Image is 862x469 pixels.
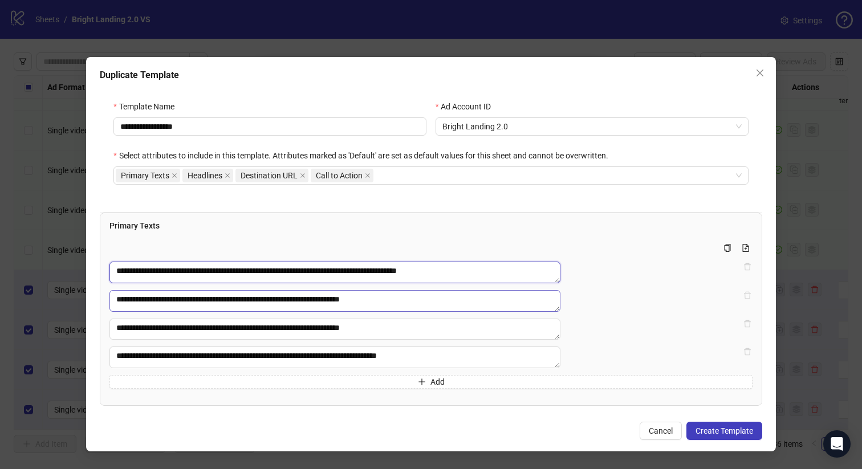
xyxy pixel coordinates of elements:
[311,169,373,182] span: Call to Action
[100,68,762,82] div: Duplicate Template
[113,100,181,113] label: Template Name
[743,348,751,356] span: delete
[182,169,233,182] span: Headlines
[113,117,426,136] input: Template Name
[109,375,753,389] button: Add
[188,169,222,182] span: Headlines
[743,320,751,328] span: delete
[755,68,765,78] span: close
[743,263,751,271] span: delete
[723,244,731,252] span: copy
[109,241,753,389] div: Multi-text input container - paste or copy values
[418,378,426,386] span: plus
[430,377,445,386] span: Add
[300,173,306,178] span: close
[316,169,363,182] span: Call to Action
[686,422,762,440] button: Create Template
[172,173,177,178] span: close
[436,100,498,113] label: Ad Account ID
[113,149,615,162] label: Select attributes to include in this template. Attributes marked as 'Default' are set as default ...
[640,422,682,440] button: Cancel
[649,426,673,435] span: Cancel
[116,169,180,182] span: Primary Texts
[241,169,298,182] span: Destination URL
[751,64,769,82] button: Close
[823,430,851,458] div: Open Intercom Messenger
[109,402,753,415] h4: Headlines
[743,291,751,299] span: delete
[442,118,742,135] span: Bright Landing 2.0
[109,219,753,232] h4: Primary Texts
[225,173,230,178] span: close
[121,169,169,182] span: Primary Texts
[365,173,371,178] span: close
[742,244,750,252] span: file-add
[696,426,753,435] span: Create Template
[235,169,308,182] span: Destination URL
